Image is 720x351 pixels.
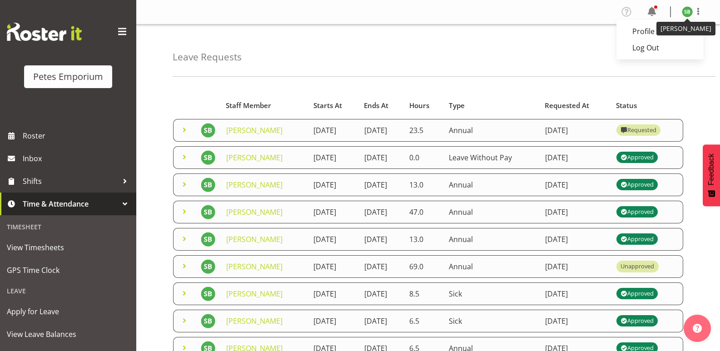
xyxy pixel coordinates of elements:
img: stephanie-burden9828.jpg [201,287,215,301]
td: 13.0 [404,173,443,196]
div: Approved [621,179,653,190]
a: [PERSON_NAME] [226,289,283,299]
td: [DATE] [540,255,611,278]
img: stephanie-burden9828.jpg [201,259,215,274]
div: Unapproved [621,262,654,271]
img: stephanie-burden9828.jpg [201,205,215,219]
td: [DATE] [308,255,358,278]
td: [DATE] [359,282,404,305]
span: Hours [409,100,429,111]
td: Sick [443,310,540,332]
img: Rosterit website logo [7,23,82,41]
img: stephanie-burden9828.jpg [682,6,693,17]
a: [PERSON_NAME] [226,234,283,244]
span: Status [616,100,637,111]
img: stephanie-burden9828.jpg [201,314,215,328]
a: View Leave Balances [2,323,134,346]
a: Log Out [616,40,704,56]
td: [DATE] [359,173,404,196]
td: [DATE] [308,201,358,223]
span: Shifts [23,174,118,188]
span: Apply for Leave [7,305,129,318]
td: 69.0 [404,255,443,278]
td: 0.0 [404,146,443,169]
td: Annual [443,173,540,196]
a: [PERSON_NAME] [226,180,283,190]
span: Staff Member [226,100,271,111]
td: 47.0 [404,201,443,223]
a: GPS Time Clock [2,259,134,282]
td: [DATE] [359,119,404,142]
a: [PERSON_NAME] [226,262,283,272]
span: Requested At [545,100,589,111]
a: [PERSON_NAME] [226,153,283,163]
div: Petes Emporium [33,70,103,84]
button: Feedback - Show survey [703,144,720,206]
a: View Timesheets [2,236,134,259]
span: Starts At [313,100,342,111]
span: View Leave Balances [7,327,129,341]
div: Approved [621,316,653,326]
span: Feedback [707,153,715,185]
td: 23.5 [404,119,443,142]
div: Approved [621,207,653,218]
img: stephanie-burden9828.jpg [201,123,215,138]
img: stephanie-burden9828.jpg [201,232,215,247]
td: Sick [443,282,540,305]
td: [DATE] [359,201,404,223]
td: [DATE] [308,282,358,305]
span: Inbox [23,152,132,165]
td: [DATE] [540,119,611,142]
td: [DATE] [359,255,404,278]
img: stephanie-burden9828.jpg [201,178,215,192]
a: [PERSON_NAME] [226,207,283,217]
td: 8.5 [404,282,443,305]
span: Type [449,100,465,111]
div: Approved [621,288,653,299]
span: View Timesheets [7,241,129,254]
td: Annual [443,119,540,142]
td: Annual [443,201,540,223]
td: [DATE] [540,228,611,251]
td: [DATE] [540,282,611,305]
span: Time & Attendance [23,197,118,211]
div: Timesheet [2,218,134,236]
img: help-xxl-2.png [693,324,702,333]
h4: Leave Requests [173,52,242,62]
td: [DATE] [540,201,611,223]
a: [PERSON_NAME] [226,125,283,135]
td: [DATE] [359,310,404,332]
span: Ends At [364,100,388,111]
td: [DATE] [540,146,611,169]
img: stephanie-burden9828.jpg [201,150,215,165]
td: 13.0 [404,228,443,251]
td: Leave Without Pay [443,146,540,169]
div: Approved [621,234,653,245]
td: 6.5 [404,310,443,332]
td: [DATE] [308,173,358,196]
td: Annual [443,228,540,251]
td: [DATE] [308,228,358,251]
div: Leave [2,282,134,300]
a: [PERSON_NAME] [226,316,283,326]
a: Apply for Leave [2,300,134,323]
span: GPS Time Clock [7,263,129,277]
td: [DATE] [540,173,611,196]
a: Profile [616,23,704,40]
td: [DATE] [308,146,358,169]
td: Annual [443,255,540,278]
td: [DATE] [359,228,404,251]
td: [DATE] [308,310,358,332]
span: Roster [23,129,132,143]
div: Approved [621,152,653,163]
td: [DATE] [308,119,358,142]
td: [DATE] [359,146,404,169]
td: [DATE] [540,310,611,332]
div: Requested [621,125,656,136]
